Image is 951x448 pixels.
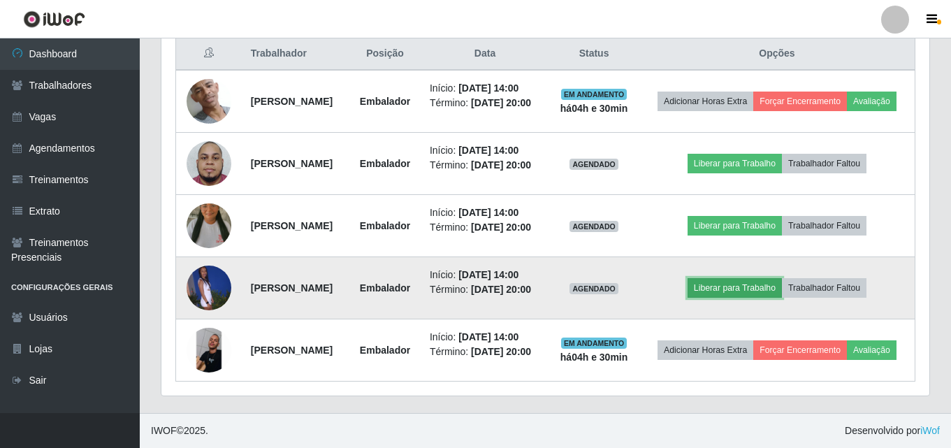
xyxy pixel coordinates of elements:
[458,207,518,218] time: [DATE] 14:00
[549,38,639,71] th: Status
[845,424,940,438] span: Desenvolvido por
[782,278,866,298] button: Trabalhador Faltou
[251,220,333,231] strong: [PERSON_NAME]
[430,96,540,110] li: Término:
[430,330,540,345] li: Início:
[658,340,753,360] button: Adicionar Horas Extra
[458,145,518,156] time: [DATE] 14:00
[151,425,177,436] span: IWOF
[251,345,333,356] strong: [PERSON_NAME]
[430,220,540,235] li: Término:
[561,89,627,100] span: EM ANDAMENTO
[430,205,540,220] li: Início:
[569,159,618,170] span: AGENDADO
[471,97,531,108] time: [DATE] 20:00
[471,284,531,295] time: [DATE] 20:00
[458,331,518,342] time: [DATE] 14:00
[782,154,866,173] button: Trabalhador Faltou
[688,154,782,173] button: Liberar para Trabalho
[471,159,531,171] time: [DATE] 20:00
[782,216,866,236] button: Trabalhador Faltou
[187,133,231,193] img: 1716661662747.jpeg
[458,269,518,280] time: [DATE] 14:00
[688,278,782,298] button: Liberar para Trabalho
[251,96,333,107] strong: [PERSON_NAME]
[251,158,333,169] strong: [PERSON_NAME]
[187,186,231,266] img: 1744320952453.jpeg
[569,283,618,294] span: AGENDADO
[242,38,349,71] th: Trabalhador
[430,81,540,96] li: Início:
[421,38,549,71] th: Data
[561,338,627,349] span: EM ANDAMENTO
[360,345,410,356] strong: Embalador
[560,103,628,114] strong: há 04 h e 30 min
[360,96,410,107] strong: Embalador
[187,52,231,151] img: 1703894885814.jpeg
[187,266,231,310] img: 1745848645902.jpeg
[360,220,410,231] strong: Embalador
[360,158,410,169] strong: Embalador
[920,425,940,436] a: iWof
[639,38,915,71] th: Opções
[569,221,618,232] span: AGENDADO
[151,424,208,438] span: © 2025 .
[23,10,85,28] img: CoreUI Logo
[349,38,421,71] th: Posição
[847,92,896,111] button: Avaliação
[187,328,231,373] img: 1753549849185.jpeg
[430,282,540,297] li: Término:
[430,345,540,359] li: Término:
[430,143,540,158] li: Início:
[471,346,531,357] time: [DATE] 20:00
[458,82,518,94] time: [DATE] 14:00
[753,92,847,111] button: Forçar Encerramento
[658,92,753,111] button: Adicionar Horas Extra
[430,268,540,282] li: Início:
[688,216,782,236] button: Liberar para Trabalho
[560,352,628,363] strong: há 04 h e 30 min
[753,340,847,360] button: Forçar Encerramento
[847,340,896,360] button: Avaliação
[471,222,531,233] time: [DATE] 20:00
[251,282,333,294] strong: [PERSON_NAME]
[430,158,540,173] li: Término:
[360,282,410,294] strong: Embalador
